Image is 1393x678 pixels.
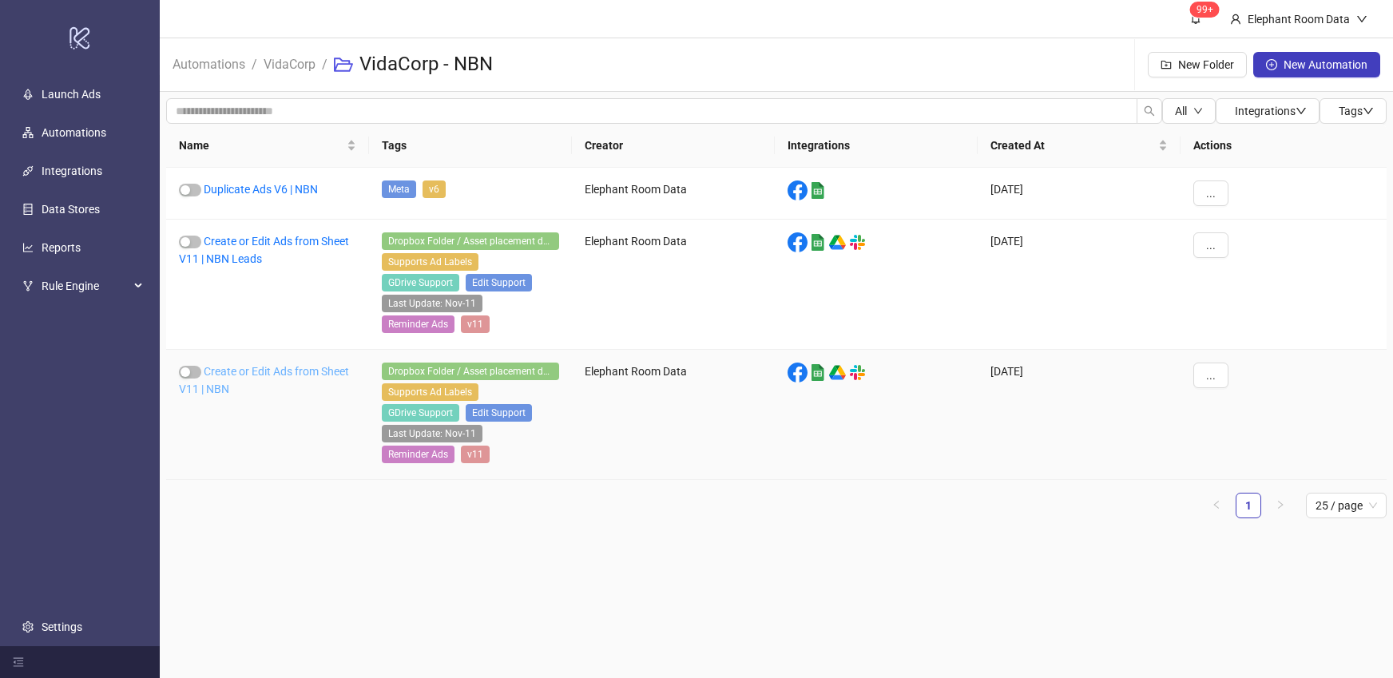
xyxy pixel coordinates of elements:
[166,124,369,168] th: Name
[461,446,490,463] span: v11
[1339,105,1374,117] span: Tags
[42,88,101,101] a: Launch Ads
[22,280,34,291] span: fork
[382,425,482,442] span: Last Update: Nov-11
[1190,2,1220,18] sup: 1588
[775,124,978,168] th: Integrations
[1253,52,1380,77] button: New Automation
[978,220,1181,350] div: [DATE]
[1206,187,1216,200] span: ...
[1266,59,1277,70] span: plus-circle
[382,446,454,463] span: Reminder Ads
[466,274,532,291] span: Edit Support
[382,315,454,333] span: Reminder Ads
[1230,14,1241,25] span: user
[382,295,482,312] span: Last Update: Nov-11
[1320,98,1387,124] button: Tagsdown
[252,39,257,90] li: /
[204,183,318,196] a: Duplicate Ads V6 | NBN
[42,203,100,216] a: Data Stores
[1284,58,1367,71] span: New Automation
[359,52,493,77] h3: VidaCorp - NBN
[382,180,416,198] span: Meta
[369,124,572,168] th: Tags
[42,621,82,633] a: Settings
[334,55,353,74] span: folder-open
[1316,494,1377,517] span: 25 / page
[1193,363,1228,388] button: ...
[42,165,102,177] a: Integrations
[1190,13,1201,24] span: bell
[1148,52,1247,77] button: New Folder
[1306,493,1387,518] div: Page Size
[990,137,1155,154] span: Created At
[1236,494,1260,517] a: 1
[1276,500,1285,509] span: right
[1356,14,1367,25] span: down
[1296,105,1307,117] span: down
[978,350,1181,480] div: [DATE]
[382,383,478,401] span: Supports Ad Labels
[461,315,490,333] span: v11
[1235,105,1307,117] span: Integrations
[572,124,775,168] th: Creator
[179,235,349,265] a: Create or Edit Ads from Sheet V11 | NBN Leads
[322,39,327,90] li: /
[1236,493,1261,518] li: 1
[42,270,129,302] span: Rule Engine
[260,54,319,72] a: VidaCorp
[13,656,24,668] span: menu-fold
[978,168,1181,220] div: [DATE]
[1161,59,1172,70] span: folder-add
[1216,98,1320,124] button: Integrationsdown
[1206,369,1216,382] span: ...
[1204,493,1229,518] li: Previous Page
[466,404,532,422] span: Edit Support
[382,363,559,380] span: Dropbox Folder / Asset placement detection
[978,124,1181,168] th: Created At
[1144,105,1155,117] span: search
[572,220,775,350] div: Elephant Room Data
[572,168,775,220] div: Elephant Room Data
[169,54,248,72] a: Automations
[1363,105,1374,117] span: down
[382,253,478,271] span: Supports Ad Labels
[423,180,446,198] span: v6
[1193,106,1203,116] span: down
[1175,105,1187,117] span: All
[382,404,459,422] span: GDrive Support
[382,232,559,250] span: Dropbox Folder / Asset placement detection
[1193,180,1228,206] button: ...
[1268,493,1293,518] button: right
[1204,493,1229,518] button: left
[1268,493,1293,518] li: Next Page
[1241,10,1356,28] div: Elephant Room Data
[1162,98,1216,124] button: Alldown
[382,274,459,291] span: GDrive Support
[572,350,775,480] div: Elephant Room Data
[179,137,343,154] span: Name
[1193,232,1228,258] button: ...
[42,126,106,139] a: Automations
[179,365,349,395] a: Create or Edit Ads from Sheet V11 | NBN
[42,241,81,254] a: Reports
[1181,124,1387,168] th: Actions
[1212,500,1221,509] span: left
[1178,58,1234,71] span: New Folder
[1206,239,1216,252] span: ...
